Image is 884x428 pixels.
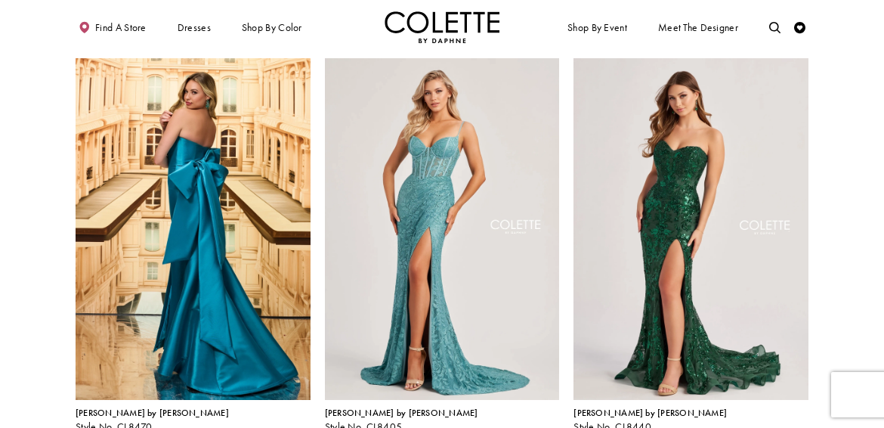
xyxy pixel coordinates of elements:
[242,22,302,33] span: Shop by color
[325,58,560,400] a: Visit Colette by Daphne Style No. CL8405 Page
[325,407,478,419] span: [PERSON_NAME] by [PERSON_NAME]
[573,407,727,419] span: [PERSON_NAME] by [PERSON_NAME]
[766,11,784,43] a: Toggle search
[239,11,304,43] span: Shop by color
[385,11,499,43] img: Colette by Daphne
[567,22,627,33] span: Shop By Event
[655,11,741,43] a: Meet the designer
[658,22,738,33] span: Meet the designer
[791,11,808,43] a: Check Wishlist
[95,22,147,33] span: Find a store
[76,58,311,400] a: Visit Colette by Daphne Style No. CL8470 Page
[385,11,499,43] a: Visit Home Page
[76,407,229,419] span: [PERSON_NAME] by [PERSON_NAME]
[564,11,629,43] span: Shop By Event
[178,22,211,33] span: Dresses
[175,11,214,43] span: Dresses
[76,11,149,43] a: Find a store
[573,58,808,400] a: Visit Colette by Daphne Style No. CL8440 Page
